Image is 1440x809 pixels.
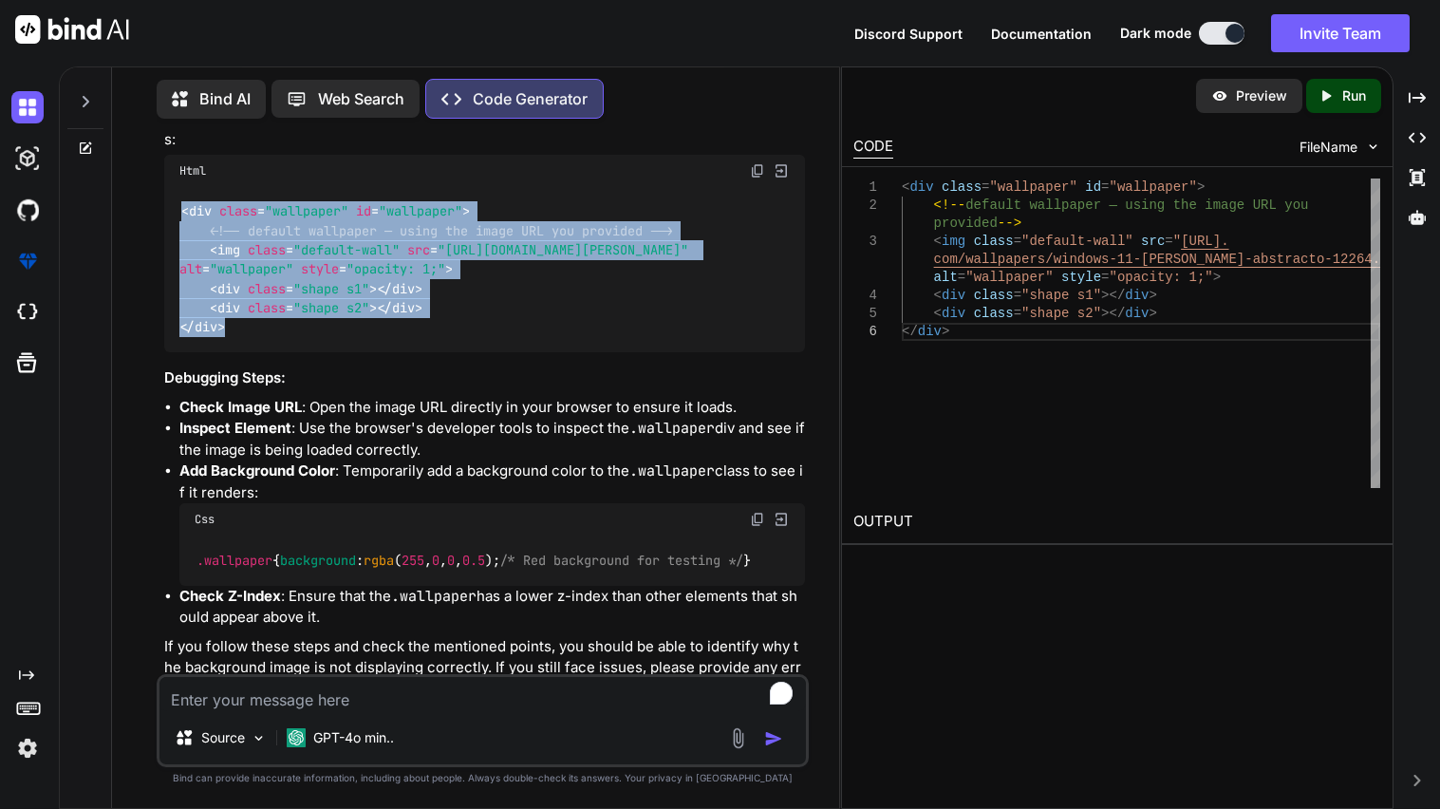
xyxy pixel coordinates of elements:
[773,511,790,528] img: Open in Browser
[1211,87,1228,104] img: preview
[1271,14,1410,52] button: Invite Team
[965,270,1053,285] span: "wallpaper"
[1236,86,1287,105] p: Preview
[942,234,965,249] span: img
[217,299,240,316] span: div
[629,461,715,480] code: .wallpaper
[1021,234,1133,249] span: "default-wall"
[313,728,394,747] p: GPT-4o min..
[432,552,439,569] span: 0
[179,418,805,461] li: : Use the browser's developer tools to inspect the div and see if the image is being loaded corre...
[462,552,485,569] span: 0.5
[991,24,1092,44] button: Documentation
[179,419,291,437] strong: Inspect Element
[1197,179,1205,195] span: >
[179,586,805,629] li: : Ensure that the has a lower z-index than other elements that should appear above it.
[179,261,202,278] span: alt
[265,203,348,220] span: "wallpaper"
[210,261,293,278] span: "wallpaper"
[1173,234,1181,249] span: "
[280,552,356,569] span: background
[248,280,286,297] span: class
[356,203,371,220] span: id
[750,512,765,527] img: copy
[293,299,369,316] span: "shape s2"
[500,552,743,569] span: /* Red background for testing */
[11,245,44,277] img: premium
[179,587,281,605] strong: Check Z-Index
[301,261,339,278] span: style
[1014,234,1021,249] span: =
[974,306,1014,321] span: class
[1300,138,1357,157] span: FileName
[179,398,302,416] strong: Check Image URL
[853,179,877,197] div: 1
[974,234,1014,249] span: class
[1213,270,1221,285] span: >
[982,179,989,195] span: =
[1101,270,1109,285] span: =
[991,26,1092,42] span: Documentation
[248,241,286,258] span: class
[287,728,306,747] img: GPT-4o mini
[974,288,1014,303] span: class
[1125,306,1149,321] span: div
[391,587,477,606] code: .wallpaper
[377,299,422,316] span: </ >
[1085,179,1101,195] span: id
[764,729,783,748] img: icon
[181,203,470,220] span: < = = >
[998,216,1021,231] span: -->
[853,305,877,323] div: 5
[199,87,251,110] p: Bind AI
[853,197,877,215] div: 2
[853,136,893,159] div: CODE
[473,87,588,110] p: Code Generator
[195,319,217,336] span: div
[392,280,415,297] span: div
[217,280,240,297] span: div
[251,730,267,746] img: Pick Models
[11,91,44,123] img: darkChat
[377,280,422,297] span: </ >
[942,324,949,339] span: >
[402,552,424,569] span: 255
[196,552,272,569] span: .wallpaper
[750,163,765,179] img: copy
[293,241,400,258] span: "default-wall"
[934,306,942,321] span: <
[179,163,206,179] span: Html
[1014,288,1021,303] span: =
[179,461,335,480] strong: Add Background Color
[210,222,673,239] span: <!-- default wallpaper — using the image URL you provided -->
[854,24,963,44] button: Discord Support
[157,771,809,785] p: Bind can provide inaccurate information, including about people. Always double-check its answers....
[1014,306,1021,321] span: =
[179,241,696,277] span: < = = = = >
[934,252,1389,267] span: com/wallpapers/windows-11-[PERSON_NAME]-abstracto-12264.j
[195,551,752,571] code: { : ( , , , ); }
[942,288,965,303] span: div
[438,241,688,258] span: "[URL][DOMAIN_NAME][PERSON_NAME]"
[179,319,225,336] span: </ >
[853,287,877,305] div: 4
[1101,306,1125,321] span: ></
[842,499,1393,544] h2: OUTPUT
[902,179,909,195] span: <
[773,162,790,179] img: Open in Browser
[1165,234,1172,249] span: =
[1150,288,1157,303] span: >
[934,198,966,213] span: <!--
[958,270,965,285] span: =
[1021,288,1101,303] span: "shape s1"
[1110,270,1213,285] span: "opacity: 1;"
[1181,234,1228,249] span: [URL].
[965,198,1308,213] span: default wallpaper — using the image URL you
[1101,288,1125,303] span: ></
[11,732,44,764] img: settings
[201,728,245,747] p: Source
[854,26,963,42] span: Discord Support
[853,323,877,341] div: 6
[447,552,455,569] span: 0
[990,179,1077,195] span: "wallpaper"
